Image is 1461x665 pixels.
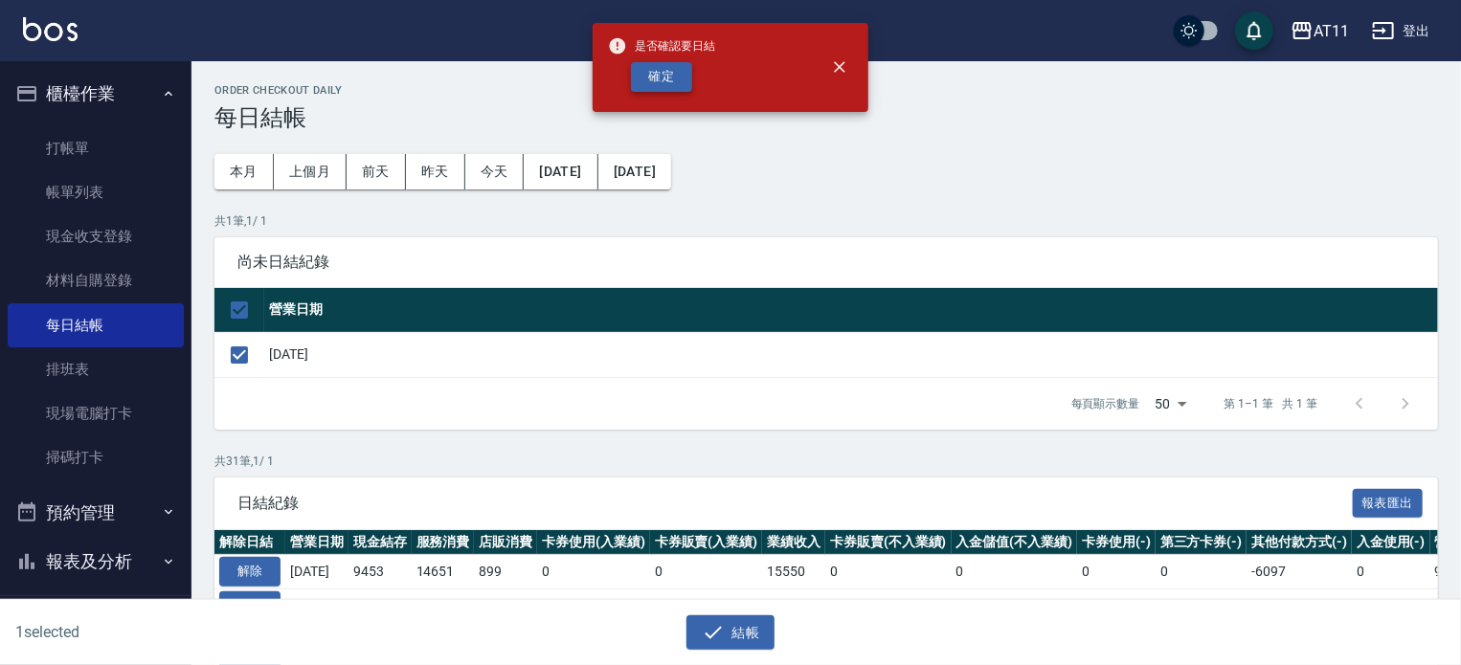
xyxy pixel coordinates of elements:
button: close [819,46,861,88]
div: 50 [1148,378,1194,430]
h6: 1 selected [15,620,362,644]
td: 0 [1352,589,1430,624]
th: 店販消費 [474,530,537,555]
a: 每日結帳 [8,303,184,347]
th: 其他付款方式(-) [1247,530,1352,555]
td: -11197 [1247,589,1352,624]
td: 0 [1352,555,1430,589]
button: 登出 [1364,13,1438,49]
button: 今天 [465,154,525,189]
button: save [1235,11,1273,50]
th: 卡券販賣(不入業績) [825,530,952,555]
td: 0 [1156,589,1247,624]
td: 0 [537,555,650,589]
a: 現金收支登錄 [8,214,184,258]
td: 10487 [348,589,412,624]
td: 0 [650,555,763,589]
p: 共 31 筆, 1 / 1 [214,453,1438,470]
th: 第三方卡券(-) [1156,530,1247,555]
td: [DATE] [285,555,348,589]
th: 入金儲值(不入業績) [952,530,1078,555]
h3: 每日結帳 [214,104,1438,131]
td: 0 [952,589,1078,624]
td: 0 [1077,589,1156,624]
p: 共 1 筆, 1 / 1 [214,212,1438,230]
td: 9453 [348,555,412,589]
td: 21285 [412,589,475,624]
a: 材料自購登錄 [8,258,184,302]
button: 解除 [219,557,281,587]
a: 打帳單 [8,126,184,170]
td: 0 [650,589,763,624]
button: 確定 [631,62,692,92]
img: Logo [23,17,78,41]
td: 899 [474,555,537,589]
button: AT11 [1283,11,1357,51]
button: [DATE] [598,154,671,189]
th: 卡券販賣(入業績) [650,530,763,555]
td: 0 [1077,555,1156,589]
td: 0 [537,589,650,624]
a: 現場電腦打卡 [8,391,184,435]
a: 排班表 [8,347,184,391]
a: 報表匯出 [1353,493,1424,511]
span: 是否確認要日結 [608,36,715,55]
div: AT11 [1314,19,1349,43]
td: 21684 [762,589,825,624]
th: 入金使用(-) [1352,530,1430,555]
th: 營業日期 [264,288,1438,333]
span: 尚未日結紀錄 [237,253,1415,272]
th: 服務消費 [412,530,475,555]
th: 卡券使用(入業績) [537,530,650,555]
button: 結帳 [686,615,775,651]
button: 報表匯出 [1353,489,1424,519]
td: 399 [474,589,537,624]
button: 報表及分析 [8,537,184,587]
button: 客戶管理 [8,587,184,636]
button: [DATE] [524,154,597,189]
td: 14651 [412,555,475,589]
td: 0 [825,555,952,589]
th: 營業日期 [285,530,348,555]
h2: Order checkout daily [214,84,1438,97]
td: 15550 [762,555,825,589]
p: 第 1–1 筆 共 1 筆 [1225,395,1317,412]
button: 本月 [214,154,274,189]
button: 櫃檯作業 [8,69,184,119]
td: [DATE] [285,589,348,624]
td: 0 [1156,555,1247,589]
th: 現金結存 [348,530,412,555]
span: 日結紀錄 [237,494,1353,513]
button: 昨天 [406,154,465,189]
button: 解除 [219,591,281,621]
td: 0 [952,555,1078,589]
a: 掃碼打卡 [8,435,184,479]
td: 0 [825,589,952,624]
a: 帳單列表 [8,170,184,214]
button: 上個月 [274,154,347,189]
th: 卡券使用(-) [1077,530,1156,555]
th: 業績收入 [762,530,825,555]
td: -6097 [1247,555,1352,589]
button: 預約管理 [8,488,184,538]
button: 前天 [347,154,406,189]
td: [DATE] [264,332,1438,377]
th: 解除日結 [214,530,285,555]
p: 每頁顯示數量 [1071,395,1140,412]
